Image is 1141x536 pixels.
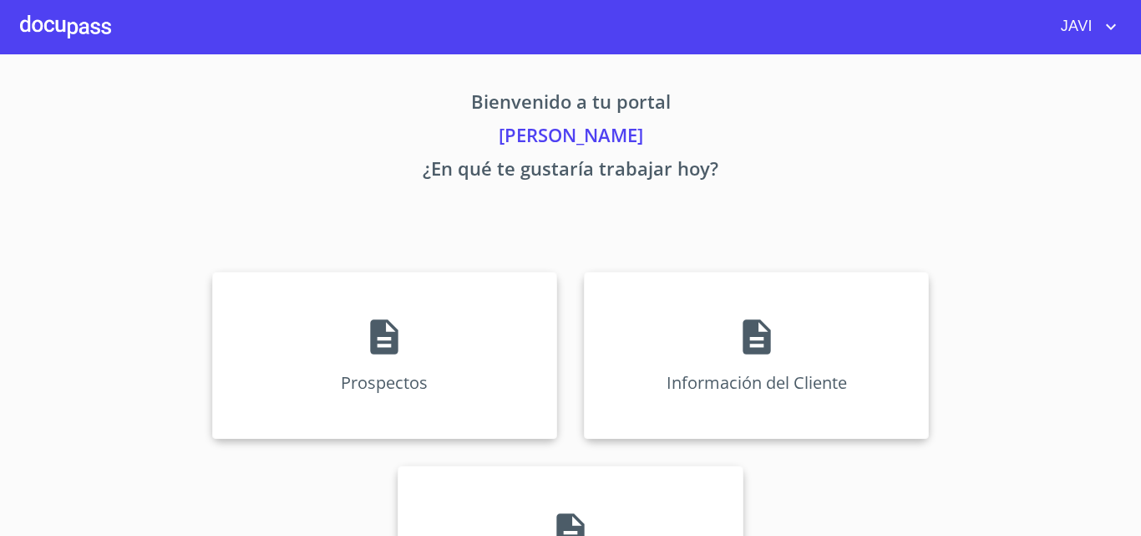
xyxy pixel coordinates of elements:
[56,121,1085,155] p: [PERSON_NAME]
[1048,13,1121,40] button: account of current user
[667,371,847,394] p: Información del Cliente
[1048,13,1101,40] span: JAVI
[56,155,1085,188] p: ¿En qué te gustaría trabajar hoy?
[56,88,1085,121] p: Bienvenido a tu portal
[341,371,428,394] p: Prospectos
